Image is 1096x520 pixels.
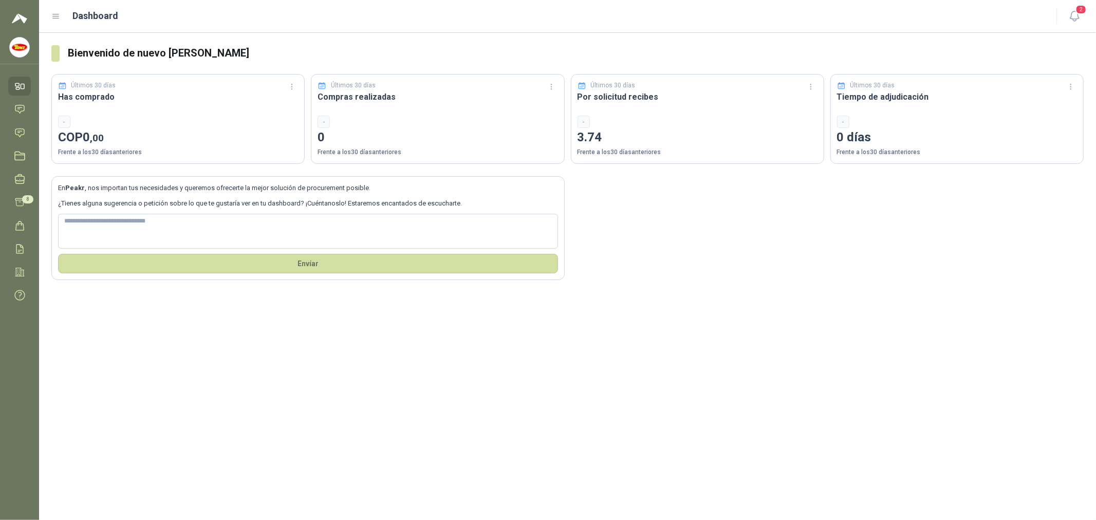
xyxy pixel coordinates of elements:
p: En , nos importan tus necesidades y queremos ofrecerte la mejor solución de procurement posible. [58,183,558,193]
button: Envíar [58,254,558,273]
div: - [318,116,330,128]
p: 3.74 [578,128,818,147]
div: - [578,116,590,128]
span: 2 [1075,5,1087,14]
img: Company Logo [10,38,29,57]
a: 8 [8,193,31,212]
h1: Dashboard [73,9,119,23]
p: Frente a los 30 días anteriores [837,147,1077,157]
p: Frente a los 30 días anteriores [578,147,818,157]
h3: Compras realizadas [318,90,558,103]
p: Frente a los 30 días anteriores [318,147,558,157]
p: 0 días [837,128,1077,147]
span: ,00 [90,132,104,144]
div: - [58,116,70,128]
p: Últimos 30 días [71,81,116,90]
img: Logo peakr [12,12,27,25]
p: Últimos 30 días [590,81,635,90]
span: 0 [83,130,104,144]
p: Últimos 30 días [850,81,895,90]
h3: Por solicitud recibes [578,90,818,103]
p: Frente a los 30 días anteriores [58,147,298,157]
p: COP [58,128,298,147]
span: 8 [22,195,33,203]
h3: Bienvenido de nuevo [PERSON_NAME] [68,45,1084,61]
b: Peakr [65,184,85,192]
h3: Has comprado [58,90,298,103]
h3: Tiempo de adjudicación [837,90,1077,103]
p: 0 [318,128,558,147]
div: - [837,116,849,128]
button: 2 [1065,7,1084,26]
p: Últimos 30 días [331,81,376,90]
p: ¿Tienes alguna sugerencia o petición sobre lo que te gustaría ver en tu dashboard? ¡Cuéntanoslo! ... [58,198,558,209]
